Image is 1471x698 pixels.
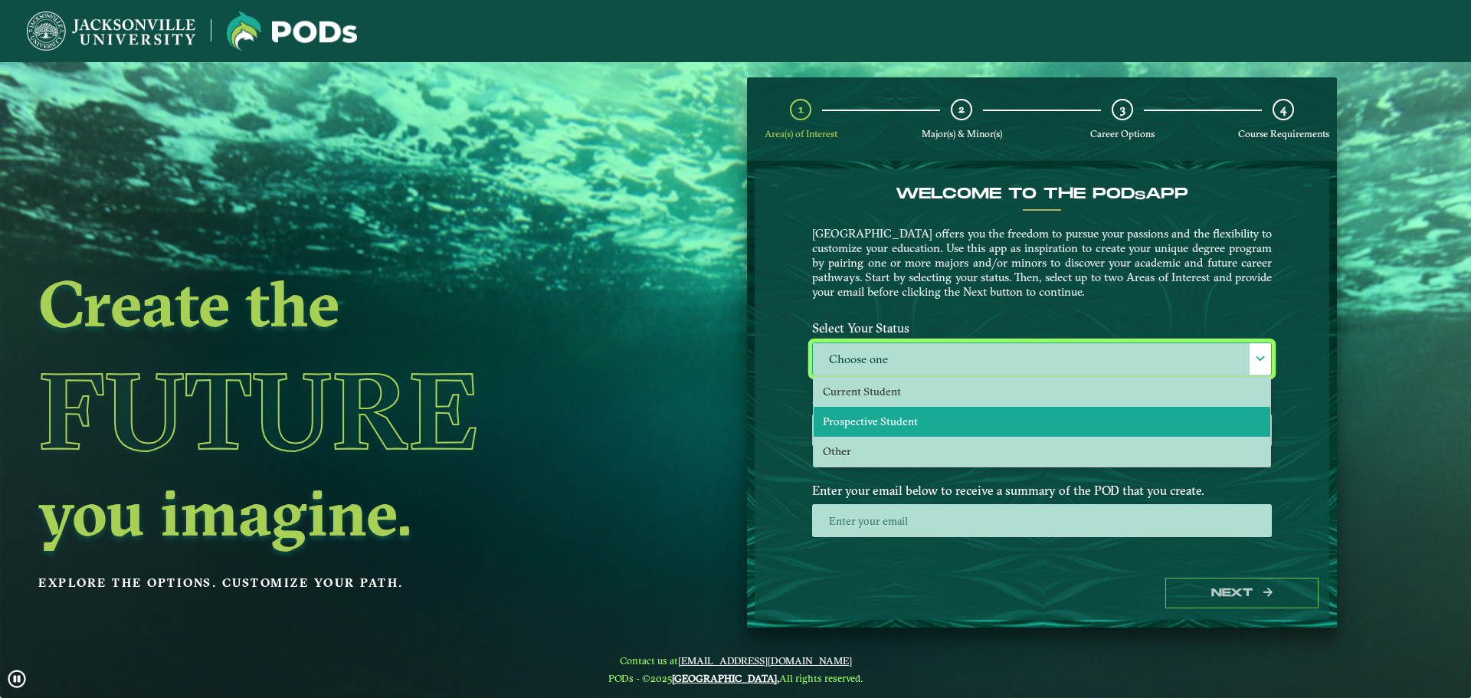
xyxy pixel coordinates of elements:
[608,654,863,667] span: Contact us at
[823,385,901,398] span: Current Student
[27,11,195,51] img: Jacksonville University logo
[38,572,624,595] p: Explore the options. Customize your path.
[801,314,1283,342] label: Select Your Status
[958,102,965,116] span: 2
[1280,102,1286,116] span: 4
[823,444,851,458] span: Other
[823,415,918,428] span: Prospective Student
[678,654,852,667] a: [EMAIL_ADDRESS][DOMAIN_NAME]
[813,343,1271,376] label: Choose one
[38,341,624,480] h1: Future
[672,672,779,684] a: [GEOGRAPHIC_DATA].
[814,407,1270,437] li: Prospective Student
[812,451,1272,466] p: Maximum 2 selections are allowed
[812,504,1272,537] input: Enter your email
[1135,188,1145,203] sub: s
[1165,578,1319,609] button: Next
[38,480,624,545] h2: you imagine.
[227,11,357,51] img: Jacksonville University logo
[608,672,863,684] span: PODs - ©2025 All rights reserved.
[765,128,837,139] span: Area(s) of Interest
[922,128,1002,139] span: Major(s) & Minor(s)
[1120,102,1125,116] span: 3
[812,449,817,460] sup: ⋆
[801,386,1283,415] label: Select Your Area(s) of Interest
[38,271,624,336] h2: Create the
[814,437,1270,467] li: Other
[812,226,1272,299] p: [GEOGRAPHIC_DATA] offers you the freedom to pursue your passions and the flexibility to customize...
[798,102,804,116] span: 1
[812,185,1272,203] h4: Welcome to the POD app
[1238,128,1329,139] span: Course Requirements
[1090,128,1155,139] span: Career Options
[801,476,1283,504] label: Enter your email below to receive a summary of the POD that you create.
[814,377,1270,407] li: Current Student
